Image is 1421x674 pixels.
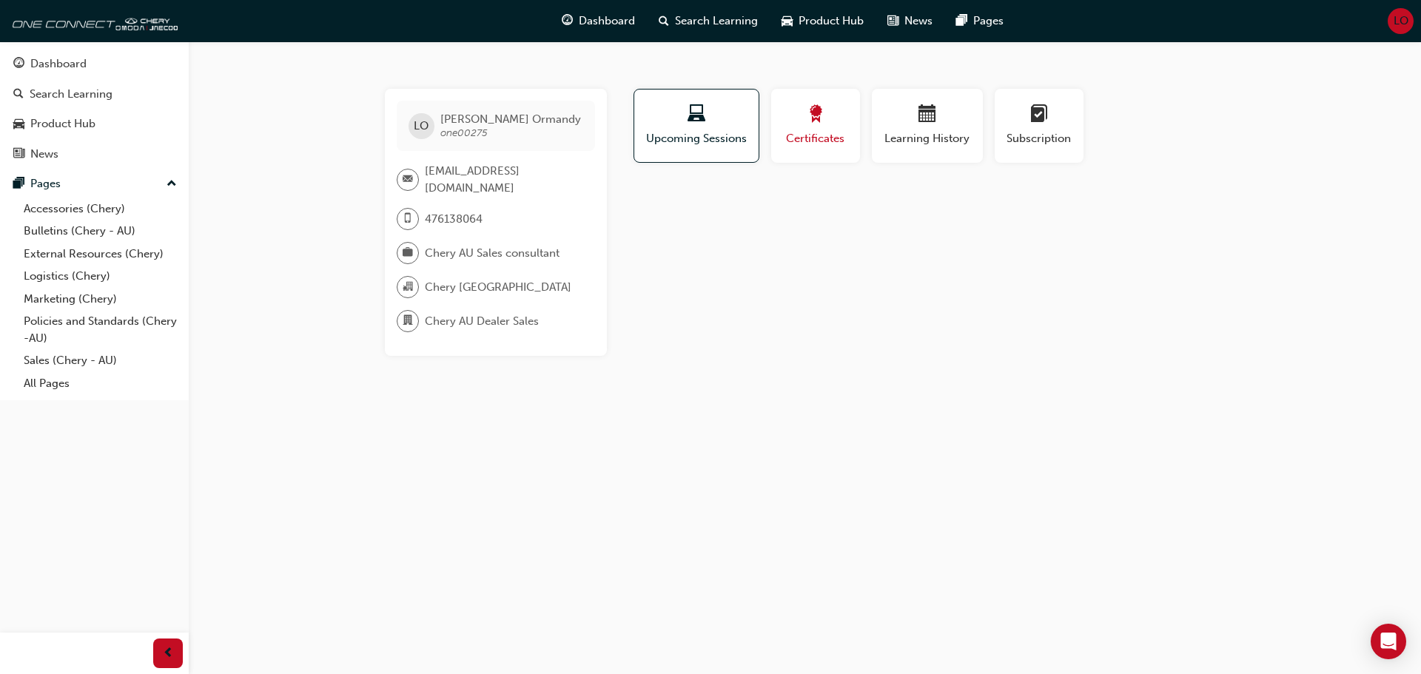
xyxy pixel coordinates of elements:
span: [PERSON_NAME] Ormandy [440,112,581,126]
div: Open Intercom Messenger [1371,624,1406,659]
span: department-icon [403,311,413,331]
span: guage-icon [13,58,24,71]
div: Search Learning [30,86,112,103]
span: [EMAIL_ADDRESS][DOMAIN_NAME] [425,163,583,196]
button: Learning History [872,89,983,163]
a: External Resources (Chery) [18,243,183,266]
a: news-iconNews [876,6,944,36]
span: Chery [GEOGRAPHIC_DATA] [425,279,571,296]
span: pages-icon [13,178,24,191]
a: Product Hub [6,110,183,138]
button: LO [1388,8,1414,34]
span: car-icon [13,118,24,131]
span: learningplan-icon [1030,105,1048,125]
span: award-icon [807,105,824,125]
div: News [30,146,58,163]
button: Pages [6,170,183,198]
a: guage-iconDashboard [550,6,647,36]
a: Dashboard [6,50,183,78]
div: Dashboard [30,55,87,73]
a: pages-iconPages [944,6,1015,36]
span: Chery AU Dealer Sales [425,313,539,330]
button: DashboardSearch LearningProduct HubNews [6,47,183,170]
a: Policies and Standards (Chery -AU) [18,310,183,349]
span: calendar-icon [918,105,936,125]
img: oneconnect [7,6,178,36]
button: Upcoming Sessions [634,89,759,163]
span: car-icon [782,12,793,30]
span: Upcoming Sessions [645,130,748,147]
span: one00275 [440,127,488,139]
span: search-icon [13,88,24,101]
span: LO [414,118,429,135]
a: News [6,141,183,168]
a: Bulletins (Chery - AU) [18,220,183,243]
span: 476138064 [425,211,483,228]
span: briefcase-icon [403,243,413,263]
span: mobile-icon [403,209,413,229]
a: Logistics (Chery) [18,265,183,288]
a: Marketing (Chery) [18,288,183,311]
span: organisation-icon [403,277,413,297]
div: Pages [30,175,61,192]
span: News [904,13,933,30]
span: Pages [973,13,1004,30]
a: Accessories (Chery) [18,198,183,220]
a: search-iconSearch Learning [647,6,770,36]
span: email-icon [403,170,413,189]
span: up-icon [167,175,177,194]
span: guage-icon [562,12,573,30]
span: news-icon [13,148,24,161]
span: search-icon [659,12,669,30]
span: Search Learning [675,13,758,30]
span: Learning History [883,130,972,147]
span: Certificates [782,130,849,147]
span: laptop-icon [688,105,705,125]
a: Sales (Chery - AU) [18,349,183,372]
a: car-iconProduct Hub [770,6,876,36]
a: Search Learning [6,81,183,108]
div: Product Hub [30,115,95,132]
span: Chery AU Sales consultant [425,245,560,262]
button: Subscription [995,89,1084,163]
span: pages-icon [956,12,967,30]
span: news-icon [887,12,898,30]
span: LO [1394,13,1408,30]
button: Certificates [771,89,860,163]
span: prev-icon [163,644,174,663]
span: Dashboard [579,13,635,30]
span: Product Hub [799,13,864,30]
span: Subscription [1006,130,1072,147]
a: All Pages [18,372,183,395]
